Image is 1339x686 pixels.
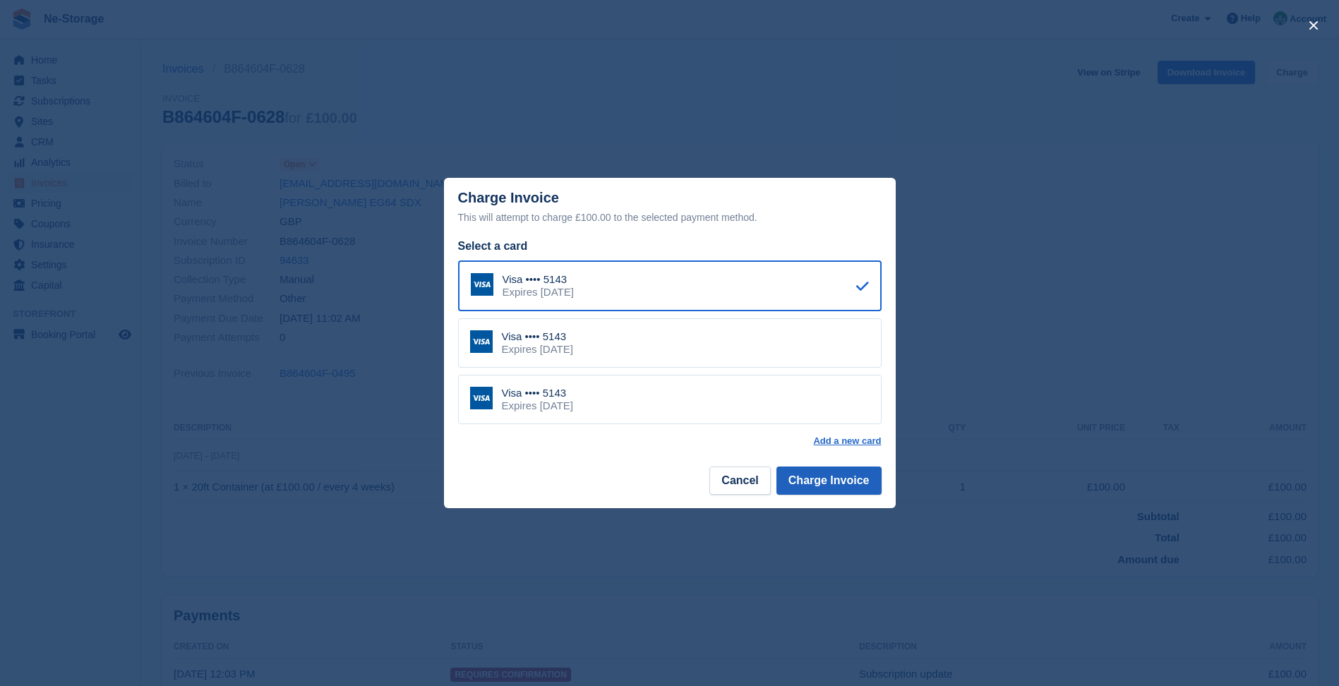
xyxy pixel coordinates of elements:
img: Visa Logo [470,330,493,353]
div: Visa •••• 5143 [502,387,573,399]
div: Expires [DATE] [503,286,574,299]
div: Visa •••• 5143 [503,273,574,286]
img: Visa Logo [470,387,493,409]
div: Expires [DATE] [502,399,573,412]
div: Visa •••• 5143 [502,330,573,343]
button: Cancel [709,467,770,495]
div: Expires [DATE] [502,343,573,356]
button: Charge Invoice [776,467,882,495]
div: This will attempt to charge £100.00 to the selected payment method. [458,209,882,226]
div: Select a card [458,238,882,255]
button: close [1302,14,1325,37]
a: Add a new card [813,435,881,447]
div: Charge Invoice [458,190,882,226]
img: Visa Logo [471,273,493,296]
